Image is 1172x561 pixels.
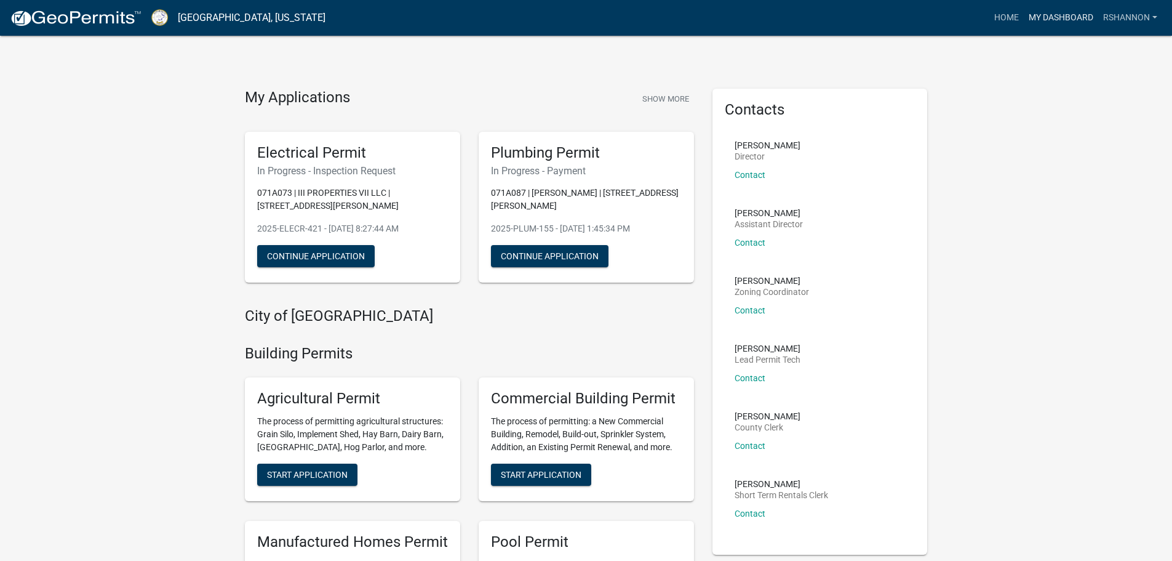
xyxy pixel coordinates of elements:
button: Start Application [257,464,357,486]
h5: Plumbing Permit [491,144,682,162]
h5: Commercial Building Permit [491,390,682,408]
a: Contact [735,509,765,519]
button: Start Application [491,464,591,486]
p: Lead Permit Tech [735,355,800,364]
p: [PERSON_NAME] [735,141,800,150]
h6: In Progress - Payment [491,165,682,177]
p: The process of permitting: a New Commercial Building, Remodel, Build-out, Sprinkler System, Addit... [491,415,682,454]
p: 071A087 | [PERSON_NAME] | [STREET_ADDRESS][PERSON_NAME] [491,187,682,212]
button: Continue Application [257,245,375,267]
h5: Pool Permit [491,533,682,551]
a: Contact [735,373,765,383]
h5: Agricultural Permit [257,390,448,408]
button: Continue Application [491,245,608,267]
a: Contact [735,305,765,315]
p: 2025-ELECR-421 - [DATE] 8:27:44 AM [257,222,448,235]
p: [PERSON_NAME] [735,209,803,217]
img: Putnam County, Georgia [151,9,168,26]
a: Contact [735,170,765,180]
h4: Building Permits [245,345,694,363]
button: Show More [637,89,694,109]
p: [PERSON_NAME] [735,276,809,285]
h6: In Progress - Inspection Request [257,165,448,177]
p: Director [735,152,800,161]
span: Start Application [267,469,348,479]
p: Assistant Director [735,220,803,228]
p: 071A073 | III PROPERTIES VII LLC | [STREET_ADDRESS][PERSON_NAME] [257,187,448,212]
span: Start Application [501,469,581,479]
p: County Clerk [735,423,800,432]
p: [PERSON_NAME] [735,480,828,488]
h5: Manufactured Homes Permit [257,533,448,551]
a: Home [989,6,1024,30]
h5: Contacts [725,101,915,119]
p: [PERSON_NAME] [735,412,800,421]
p: The process of permitting agricultural structures: Grain Silo, Implement Shed, Hay Barn, Dairy Ba... [257,415,448,454]
h4: City of [GEOGRAPHIC_DATA] [245,307,694,325]
a: My Dashboard [1024,6,1098,30]
a: rshannon [1098,6,1162,30]
a: [GEOGRAPHIC_DATA], [US_STATE] [178,7,325,28]
p: [PERSON_NAME] [735,344,800,353]
p: Zoning Coordinator [735,288,809,296]
h4: My Applications [245,89,350,107]
h5: Electrical Permit [257,144,448,162]
p: Short Term Rentals Clerk [735,491,828,499]
a: Contact [735,238,765,248]
p: 2025-PLUM-155 - [DATE] 1:45:34 PM [491,222,682,235]
a: Contact [735,441,765,451]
